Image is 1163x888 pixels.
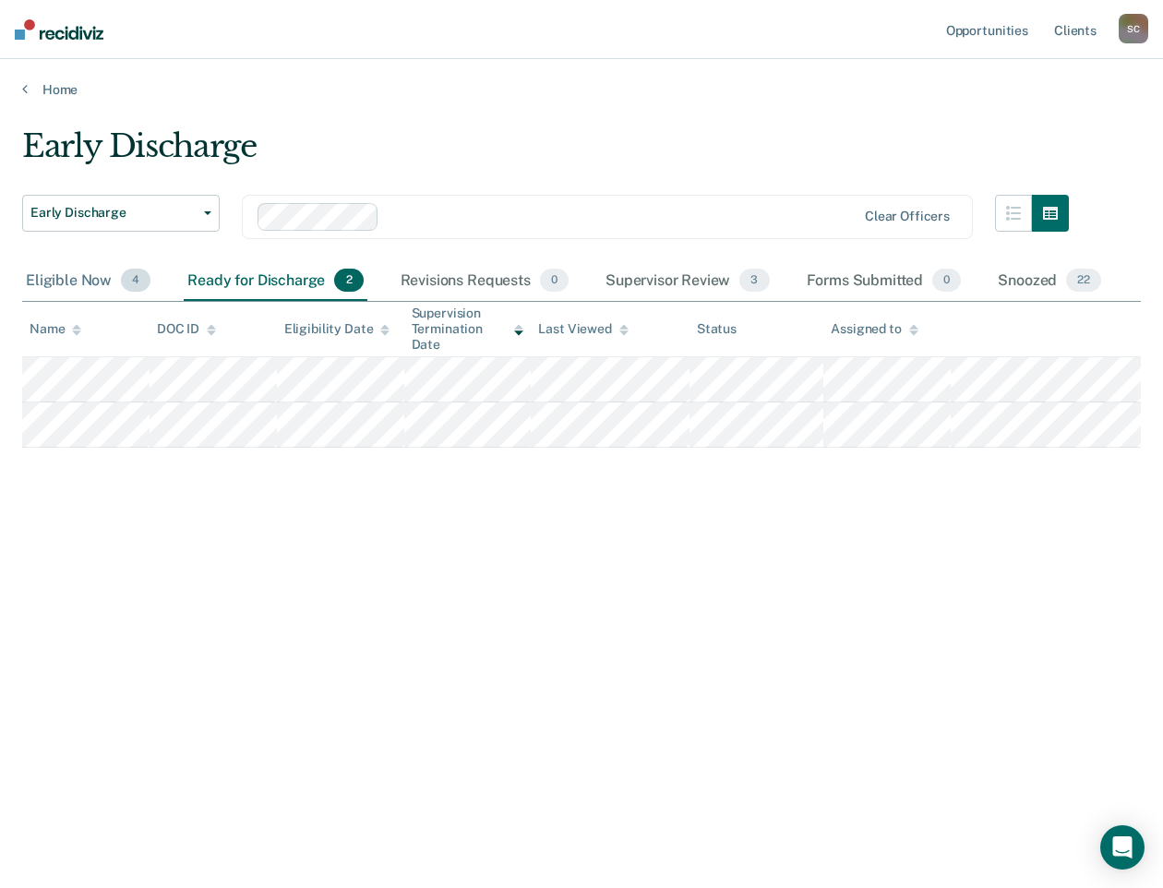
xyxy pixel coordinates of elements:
span: 4 [121,269,150,293]
div: Supervisor Review3 [602,261,773,302]
div: Supervision Termination Date [412,306,524,352]
span: 2 [334,269,363,293]
a: Home [22,81,1141,98]
div: Snoozed22 [994,261,1105,302]
button: Early Discharge [22,195,220,232]
button: SC [1119,14,1148,43]
span: 3 [739,269,769,293]
span: 0 [932,269,961,293]
div: Status [697,321,737,337]
div: DOC ID [157,321,216,337]
span: 22 [1066,269,1101,293]
div: Assigned to [831,321,917,337]
span: Early Discharge [30,205,197,221]
div: S C [1119,14,1148,43]
div: Name [30,321,81,337]
div: Ready for Discharge2 [184,261,366,302]
div: Clear officers [865,209,950,224]
div: Forms Submitted0 [803,261,965,302]
div: Revisions Requests0 [397,261,572,302]
div: Open Intercom Messenger [1100,825,1145,870]
img: Recidiviz [15,19,103,40]
div: Eligible Now4 [22,261,154,302]
div: Eligibility Date [284,321,390,337]
div: Last Viewed [538,321,628,337]
div: Early Discharge [22,127,1069,180]
span: 0 [540,269,569,293]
